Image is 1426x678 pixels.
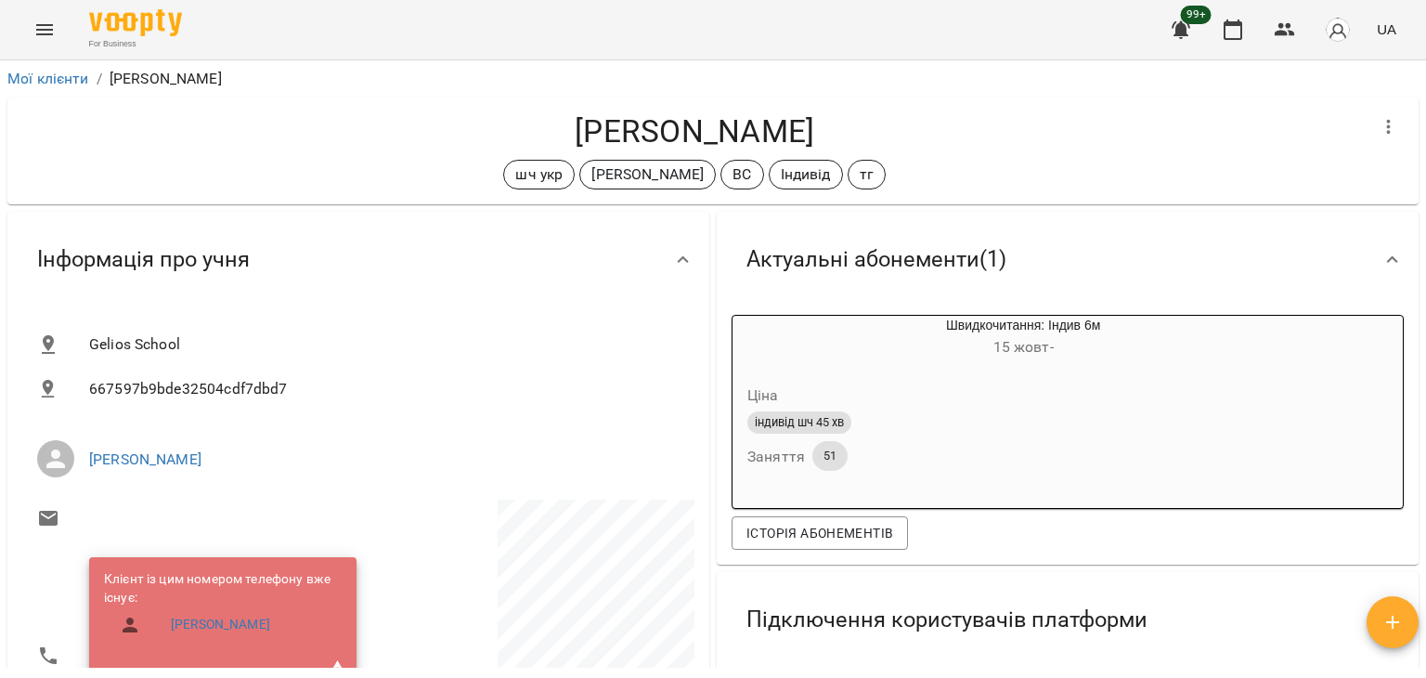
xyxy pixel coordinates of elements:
div: Інформація про учня [7,212,709,307]
span: 667597b9bde32504cdf7dbd7 [89,378,680,400]
div: Підключення користувачів платформи [717,572,1419,668]
p: Індивід [781,163,831,186]
nav: breadcrumb [7,68,1419,90]
li: / [97,68,102,90]
h6: Заняття [747,444,805,470]
div: Індивід [769,160,843,189]
img: Voopty Logo [89,9,182,36]
span: Інформація про учня [37,245,250,274]
div: Актуальні абонементи(1) [717,212,1419,307]
a: [PERSON_NAME] [89,450,201,468]
a: [PERSON_NAME] [171,616,270,634]
span: індивід шч 45 хв [747,414,851,431]
span: Актуальні абонементи ( 1 ) [746,245,1006,274]
p: [PERSON_NAME] [110,68,222,90]
span: Історія абонементів [746,522,893,544]
h6: Ціна [747,383,779,409]
div: тг [848,160,886,189]
div: шч укр [503,160,575,189]
span: 51 [812,448,848,464]
button: Швидкочитання: Індив 6м15 жовт- Цінаіндивід шч 45 хвЗаняття51 [732,316,1225,493]
a: Мої клієнти [7,70,89,87]
button: Історія абонементів [732,516,908,550]
p: ВС [732,163,751,186]
span: Gelios School [89,333,680,356]
p: шч укр [515,163,563,186]
span: Підключення користувачів платформи [746,606,1147,634]
div: ВС [720,160,763,189]
div: Швидкочитання: Індив 6м [732,316,822,360]
h4: [PERSON_NAME] [22,112,1367,150]
span: UA [1377,20,1396,39]
button: Menu [22,7,67,52]
span: 99+ [1181,6,1212,24]
img: avatar_s.png [1325,17,1351,43]
div: [PERSON_NAME] [579,160,716,189]
span: For Business [89,38,182,50]
span: 15 жовт - [993,338,1054,356]
ul: Клієнт із цим номером телефону вже існує: [104,570,342,651]
button: UA [1369,12,1404,46]
p: тг [860,163,874,186]
p: [PERSON_NAME] [591,163,704,186]
div: Швидкочитання: Індив 6м [822,316,1225,360]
